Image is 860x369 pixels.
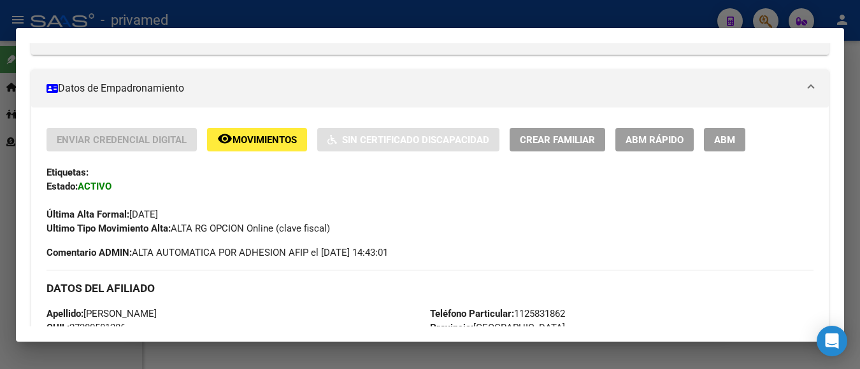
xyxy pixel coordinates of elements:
span: Movimientos [233,134,297,146]
button: ABM Rápido [615,128,694,151]
span: Crear Familiar [520,134,595,146]
strong: Estado: [47,181,78,192]
strong: Teléfono Particular: [430,308,514,319]
mat-panel-title: Datos de Empadronamiento [47,81,798,96]
span: Enviar Credencial Digital [57,134,187,146]
span: ALTA RG OPCION Online (clave fiscal) [47,223,330,234]
span: 27380581286 [47,322,125,333]
strong: Etiquetas: [47,167,89,178]
span: ALTA AUTOMATICA POR ADHESION AFIP el [DATE] 14:43:01 [47,246,388,260]
button: ABM [704,128,745,151]
strong: CUIL: [47,322,69,333]
button: Enviar Credencial Digital [47,128,197,151]
strong: Apellido: [47,308,83,319]
span: [PERSON_NAME] [47,308,157,319]
mat-icon: remove_red_eye [217,131,233,146]
strong: Provincia: [430,322,473,333]
strong: ACTIVO [78,181,111,192]
button: Sin Certificado Discapacidad [317,128,499,151]
span: ABM [714,134,735,146]
div: Open Intercom Messenger [817,326,847,356]
mat-expansion-panel-header: Datos de Empadronamiento [31,69,829,108]
span: [DATE] [47,209,158,220]
span: 1125831862 [430,308,565,319]
span: [GEOGRAPHIC_DATA] [430,322,565,333]
span: Sin Certificado Discapacidad [342,134,489,146]
strong: Última Alta Formal: [47,209,129,220]
button: Movimientos [207,128,307,151]
button: Crear Familiar [510,128,605,151]
strong: Comentario ADMIN: [47,247,132,258]
h3: DATOS DEL AFILIADO [47,281,813,295]
strong: Ultimo Tipo Movimiento Alta: [47,223,171,234]
span: ABM Rápido [626,134,684,146]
